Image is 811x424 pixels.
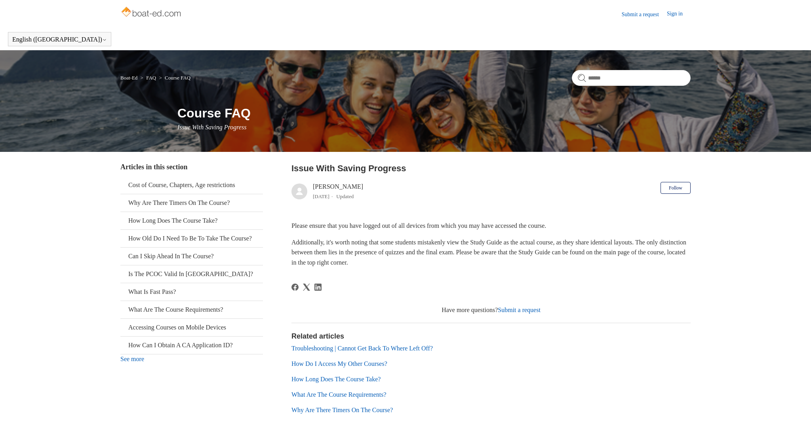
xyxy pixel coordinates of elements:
a: Troubleshooting | Cannot Get Back To Where Left Off? [291,345,433,352]
div: [PERSON_NAME] [313,182,363,201]
a: Cost of Course, Chapters, Age restrictions [120,176,263,194]
h2: Issue With Saving Progress [291,162,691,175]
a: FAQ [146,75,156,81]
li: Course FAQ [157,75,190,81]
li: Updated [336,193,354,199]
a: See more [120,356,144,362]
a: What Is Fast Pass? [120,283,263,301]
a: Sign in [667,9,691,19]
li: FAQ [139,75,158,81]
input: Search [572,70,691,86]
h1: Course FAQ [177,104,691,123]
img: Boat-Ed Help Center home page [120,5,183,21]
svg: Share this page on X Corp [303,284,310,291]
button: Follow Article [661,182,691,194]
p: Please ensure that you have logged out of all devices from which you may have accessed the course. [291,221,691,231]
a: How Do I Access My Other Courses? [291,360,387,367]
a: How Long Does The Course Take? [291,376,381,382]
a: Course FAQ [165,75,190,81]
a: Is The PCOC Valid In [GEOGRAPHIC_DATA]? [120,265,263,283]
div: Have more questions? [291,305,691,315]
h2: Related articles [291,331,691,342]
a: What Are The Course Requirements? [291,391,386,398]
a: Boat-Ed [120,75,137,81]
time: 03/01/2024, 16:46 [313,193,329,199]
div: Live chat [784,397,805,418]
li: Boat-Ed [120,75,139,81]
button: English ([GEOGRAPHIC_DATA]) [12,36,107,43]
a: Accessing Courses on Mobile Devices [120,319,263,336]
a: LinkedIn [314,284,322,291]
a: Submit a request [498,307,541,313]
a: Submit a request [622,10,667,19]
a: Can I Skip Ahead In The Course? [120,248,263,265]
a: X Corp [303,284,310,291]
p: Additionally, it's worth noting that some students mistakenly view the Study Guide as the actual ... [291,237,691,268]
span: Issue With Saving Progress [177,124,246,131]
a: How Old Do I Need To Be To Take The Course? [120,230,263,247]
svg: Share this page on LinkedIn [314,284,322,291]
a: How Can I Obtain A CA Application ID? [120,337,263,354]
svg: Share this page on Facebook [291,284,299,291]
a: Why Are There Timers On The Course? [291,407,393,413]
a: Facebook [291,284,299,291]
a: What Are The Course Requirements? [120,301,263,318]
span: Articles in this section [120,163,187,171]
a: Why Are There Timers On The Course? [120,194,263,212]
a: How Long Does The Course Take? [120,212,263,229]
